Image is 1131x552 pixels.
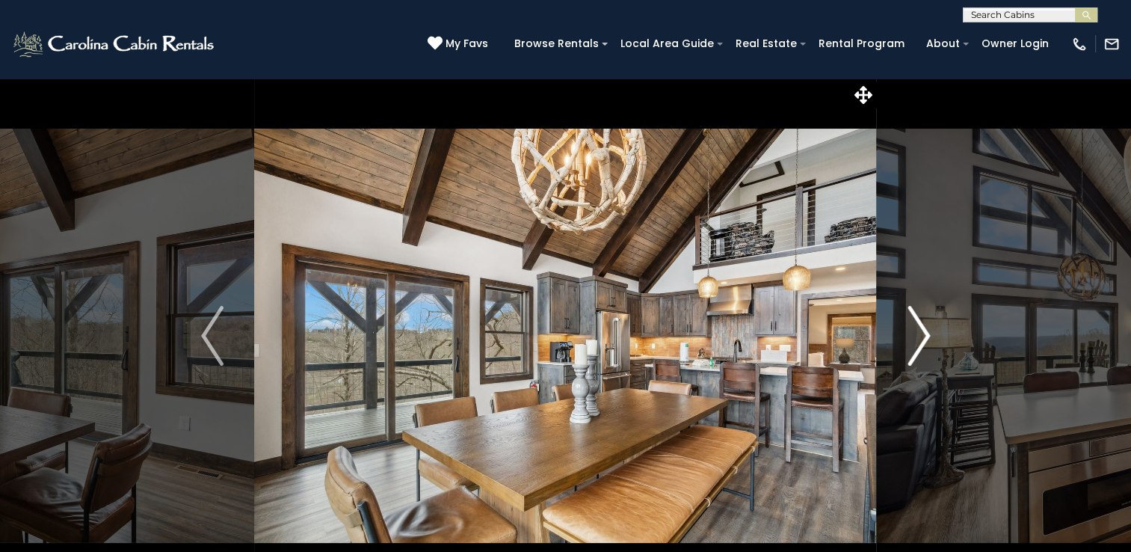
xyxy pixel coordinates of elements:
a: Owner Login [974,32,1056,55]
a: Local Area Guide [613,32,721,55]
a: Real Estate [728,32,804,55]
img: phone-regular-white.png [1071,36,1088,52]
a: Rental Program [811,32,912,55]
span: My Favs [446,36,488,52]
a: My Favs [428,36,492,52]
a: Browse Rentals [507,32,606,55]
img: mail-regular-white.png [1103,36,1120,52]
img: arrow [201,306,224,366]
img: arrow [907,306,930,366]
a: About [919,32,967,55]
img: White-1-2.png [11,29,218,59]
